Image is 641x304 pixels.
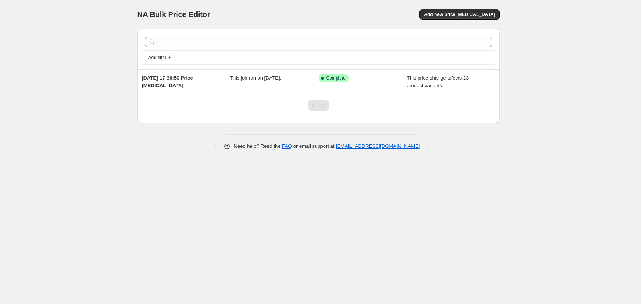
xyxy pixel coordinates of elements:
[148,54,166,61] span: Add filter
[142,75,193,88] span: [DATE] 17:30:50 Price [MEDICAL_DATA]
[292,143,336,149] span: or email support at
[419,9,499,20] button: Add new price [MEDICAL_DATA]
[326,75,346,81] span: Complete
[407,75,469,88] span: This price change affects 23 product variants.
[230,75,281,81] span: This job ran on [DATE].
[424,11,495,18] span: Add new price [MEDICAL_DATA]
[282,143,292,149] a: FAQ
[234,143,282,149] span: Need help? Read the
[336,143,420,149] a: [EMAIL_ADDRESS][DOMAIN_NAME]
[145,53,176,62] button: Add filter
[137,10,210,19] span: NA Bulk Price Editor
[308,100,329,111] nav: Pagination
